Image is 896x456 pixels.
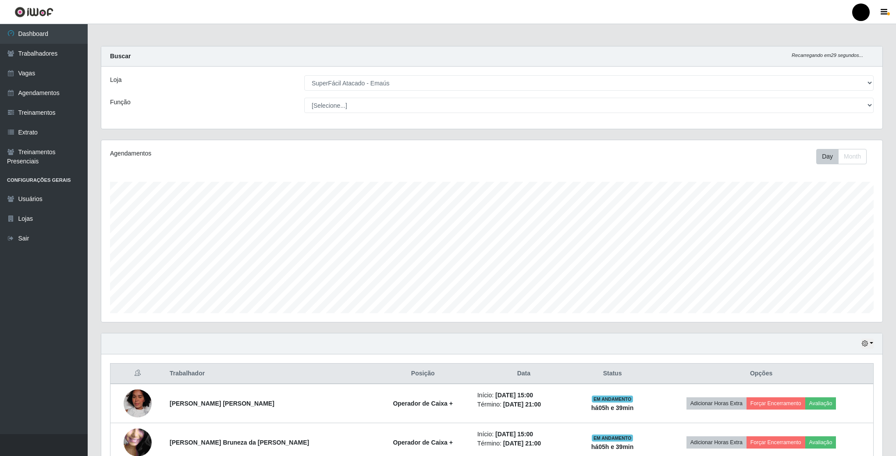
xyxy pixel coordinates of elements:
th: Trabalhador [164,364,374,384]
button: Avaliação [805,397,836,410]
li: Término: [477,400,570,409]
button: Forçar Encerramento [747,436,805,449]
time: [DATE] 21:00 [503,440,541,447]
li: Término: [477,439,570,448]
button: Avaliação [805,436,836,449]
th: Status [576,364,649,384]
li: Início: [477,430,570,439]
time: [DATE] 15:00 [495,431,533,438]
div: Agendamentos [110,149,420,158]
img: CoreUI Logo [14,7,53,18]
label: Loja [110,75,121,85]
button: Month [838,149,867,164]
button: Adicionar Horas Extra [686,397,747,410]
th: Opções [649,364,873,384]
button: Day [816,149,839,164]
strong: há 05 h e 39 min [591,404,634,411]
strong: [PERSON_NAME] Bruneza da [PERSON_NAME] [170,439,309,446]
th: Posição [374,364,472,384]
strong: há 05 h e 39 min [591,443,634,450]
div: Toolbar with button groups [816,149,874,164]
button: Forçar Encerramento [747,397,805,410]
strong: [PERSON_NAME] [PERSON_NAME] [170,400,274,407]
time: [DATE] 21:00 [503,401,541,408]
strong: Operador de Caixa + [393,400,453,407]
label: Função [110,98,131,107]
strong: Operador de Caixa + [393,439,453,446]
strong: Buscar [110,53,131,60]
span: EM ANDAMENTO [592,396,633,403]
button: Adicionar Horas Extra [686,436,747,449]
div: First group [816,149,867,164]
li: Início: [477,391,570,400]
img: 1742965437986.jpeg [124,386,152,421]
time: [DATE] 15:00 [495,392,533,399]
th: Data [472,364,576,384]
i: Recarregando em 29 segundos... [792,53,863,58]
span: EM ANDAMENTO [592,435,633,442]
